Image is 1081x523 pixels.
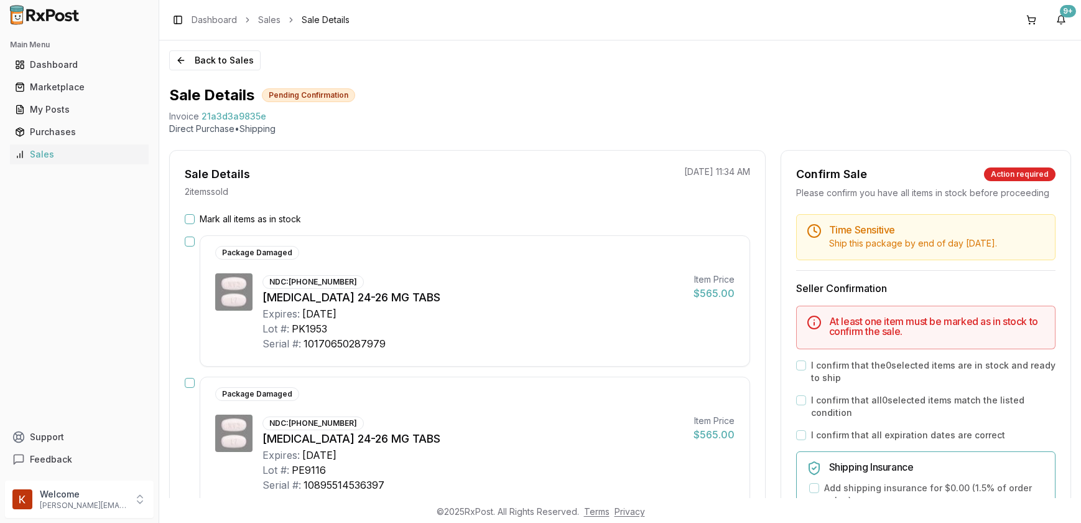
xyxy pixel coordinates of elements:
div: Package Damaged [215,246,299,260]
a: Purchases [10,121,149,143]
a: Marketplace [10,76,149,98]
span: 21a3d3a9835e [202,110,266,123]
div: Confirm Sale [796,166,867,183]
div: Sale Details [185,166,250,183]
a: Terms [584,506,610,517]
label: Mark all items as in stock [200,213,301,225]
button: Support [5,426,154,448]
span: Feedback [30,453,72,466]
div: Dashboard [15,59,144,71]
p: Direct Purchase • Shipping [169,123,1071,135]
h3: Seller Confirmation [796,281,1055,296]
span: Sale Details [302,14,350,26]
div: Invoice [169,110,199,123]
button: Back to Sales [169,50,261,70]
div: PE9116 [292,463,326,478]
div: Serial #: [262,478,301,492]
img: User avatar [12,489,32,509]
div: Package Damaged [215,387,299,401]
div: Expires: [262,448,300,463]
div: Item Price [694,415,735,427]
h5: Shipping Insurance [829,462,1045,472]
button: Feedback [5,448,154,471]
div: 10895514536397 [304,478,384,492]
label: I confirm that all 0 selected items match the listed condition [811,394,1055,419]
button: 9+ [1051,10,1071,30]
label: Add shipping insurance for $0.00 ( 1.5 % of order value) [824,482,1045,507]
p: [PERSON_NAME][EMAIL_ADDRESS][DOMAIN_NAME] [40,501,126,511]
div: Marketplace [15,81,144,93]
button: Dashboard [5,55,154,75]
div: Action required [984,167,1055,181]
div: 10170650287979 [304,336,386,351]
div: [DATE] [302,448,336,463]
div: $565.00 [694,286,735,301]
div: NDC: [PHONE_NUMBER] [262,275,364,289]
button: Purchases [5,122,154,142]
a: My Posts [10,98,149,121]
div: [MEDICAL_DATA] 24-26 MG TABS [262,289,684,306]
img: Entresto 24-26 MG TABS [215,415,253,452]
a: Dashboard [10,54,149,76]
h5: Time Sensitive [829,225,1045,235]
a: Dashboard [192,14,237,26]
div: Lot #: [262,463,289,478]
button: My Posts [5,100,154,120]
div: [MEDICAL_DATA] 24-26 MG TABS [262,430,684,448]
p: 2 item s sold [185,186,228,198]
div: Sales [15,148,144,161]
span: Ship this package by end of day [DATE] . [829,238,997,248]
div: NDC: [PHONE_NUMBER] [262,417,364,430]
div: Serial #: [262,336,301,351]
label: I confirm that all expiration dates are correct [811,429,1005,441]
div: Item Price [694,273,735,286]
h2: Main Menu [10,40,149,50]
p: Welcome [40,488,126,501]
div: Pending Confirmation [262,88,355,102]
a: Sales [258,14,281,26]
div: Purchases [15,126,144,138]
a: Privacy [615,506,645,517]
div: Expires: [262,306,300,321]
button: Marketplace [5,77,154,97]
div: My Posts [15,103,144,116]
div: [DATE] [302,306,336,321]
div: Lot #: [262,321,289,336]
img: Entresto 24-26 MG TABS [215,273,253,311]
h1: Sale Details [169,85,254,105]
p: [DATE] 11:34 AM [684,166,750,178]
button: Sales [5,144,154,164]
label: I confirm that the 0 selected items are in stock and ready to ship [811,359,1055,384]
div: $565.00 [694,427,735,442]
div: PK1953 [292,321,327,336]
img: RxPost Logo [5,5,85,25]
a: Sales [10,143,149,166]
div: Please confirm you have all items in stock before proceeding [796,187,1055,199]
nav: breadcrumb [192,14,350,26]
h5: At least one item must be marked as in stock to confirm the sale. [829,316,1045,336]
div: 9+ [1060,5,1076,17]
